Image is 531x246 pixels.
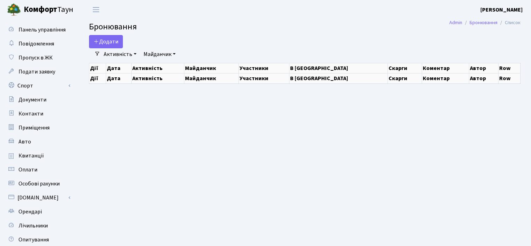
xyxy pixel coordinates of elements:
[19,26,66,34] span: Панель управління
[3,23,73,37] a: Панель управління
[89,73,106,83] th: Дії
[131,73,184,83] th: Активність
[19,68,55,76] span: Подати заявку
[141,48,178,60] a: Майданчик
[289,63,388,73] th: В [GEOGRAPHIC_DATA]
[470,19,497,26] a: Бронювання
[87,4,105,15] button: Переключити навігацію
[469,73,498,83] th: Автор
[3,79,73,93] a: Спорт
[19,124,50,132] span: Приміщення
[422,73,469,83] th: Коментар
[238,63,289,73] th: Участники
[3,37,73,51] a: Повідомлення
[89,63,106,73] th: Дії
[19,152,44,160] span: Квитанції
[19,40,54,48] span: Повідомлення
[480,6,523,14] a: [PERSON_NAME]
[89,35,123,48] button: Додати
[3,177,73,191] a: Особові рахунки
[19,180,60,188] span: Особові рахунки
[184,63,238,73] th: Майданчик
[19,54,53,62] span: Пропуск в ЖК
[19,110,43,118] span: Контакти
[3,65,73,79] a: Подати заявку
[3,135,73,149] a: Авто
[7,3,21,17] img: logo.png
[3,191,73,205] a: [DOMAIN_NAME]
[497,19,521,27] li: Список
[3,205,73,219] a: Орендарі
[19,236,49,244] span: Опитування
[19,208,42,216] span: Орендарі
[3,121,73,135] a: Приміщення
[3,219,73,233] a: Лічильники
[3,149,73,163] a: Квитанції
[19,166,37,174] span: Оплати
[19,222,48,230] span: Лічильники
[238,73,289,83] th: Участники
[439,15,531,30] nav: breadcrumb
[388,63,422,73] th: Скарги
[184,73,238,83] th: Майданчик
[19,96,46,104] span: Документи
[101,48,139,60] a: Активність
[3,93,73,107] a: Документи
[131,63,184,73] th: Активність
[89,21,137,33] span: Бронювання
[469,63,498,73] th: Автор
[499,73,521,83] th: Row
[388,73,422,83] th: Скарги
[24,4,73,16] span: Таун
[19,138,31,146] span: Авто
[106,63,131,73] th: Дата
[3,163,73,177] a: Оплати
[449,19,462,26] a: Admin
[499,63,521,73] th: Row
[24,4,57,15] b: Комфорт
[3,51,73,65] a: Пропуск в ЖК
[422,63,469,73] th: Коментар
[3,107,73,121] a: Контакти
[289,73,388,83] th: В [GEOGRAPHIC_DATA]
[106,73,131,83] th: Дата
